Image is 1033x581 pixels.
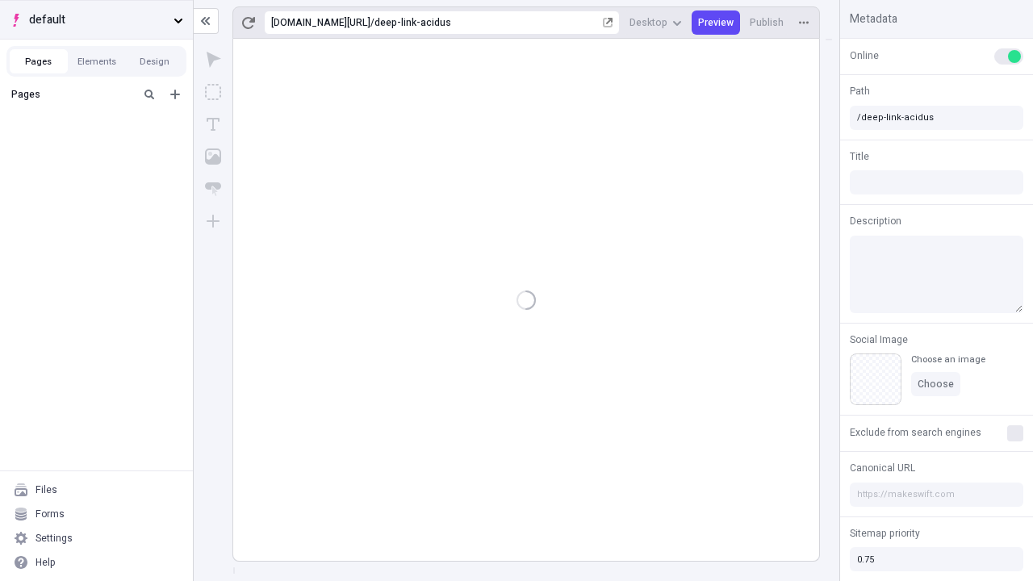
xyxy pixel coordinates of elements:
[68,49,126,73] button: Elements
[743,10,790,35] button: Publish
[370,16,374,29] div: /
[165,85,185,104] button: Add new
[199,110,228,139] button: Text
[850,526,920,541] span: Sitemap priority
[629,16,667,29] span: Desktop
[271,16,370,29] div: [URL][DOMAIN_NAME]
[36,483,57,496] div: Files
[918,378,954,391] span: Choose
[126,49,184,73] button: Design
[850,48,879,63] span: Online
[199,174,228,203] button: Button
[850,461,915,475] span: Canonical URL
[374,16,600,29] div: deep-link-acidus
[10,49,68,73] button: Pages
[29,11,167,29] span: default
[199,77,228,107] button: Box
[623,10,688,35] button: Desktop
[11,88,133,101] div: Pages
[36,556,56,569] div: Help
[850,483,1023,507] input: https://makeswift.com
[850,214,901,228] span: Description
[850,425,981,440] span: Exclude from search engines
[199,142,228,171] button: Image
[750,16,784,29] span: Publish
[36,508,65,520] div: Forms
[850,149,869,164] span: Title
[692,10,740,35] button: Preview
[911,353,985,366] div: Choose an image
[850,84,870,98] span: Path
[36,532,73,545] div: Settings
[911,372,960,396] button: Choose
[698,16,734,29] span: Preview
[850,332,908,347] span: Social Image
